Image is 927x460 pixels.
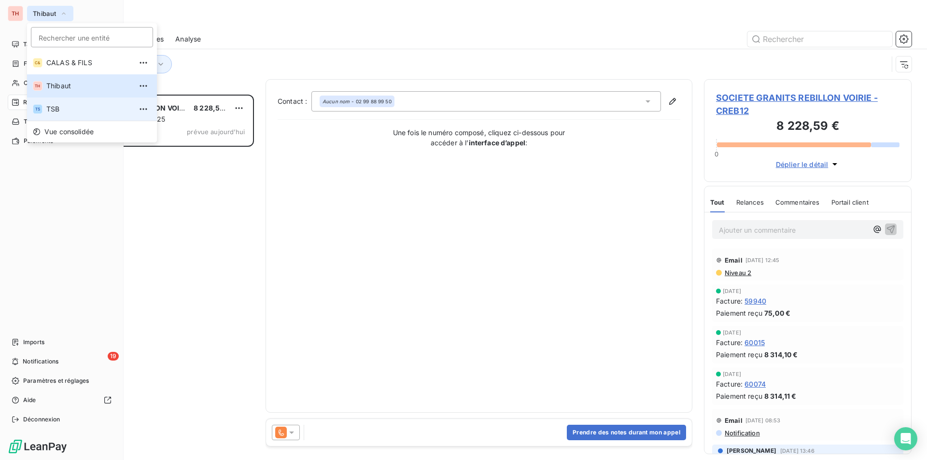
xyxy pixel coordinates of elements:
div: - 02 99 88 99 50 [323,98,392,105]
span: Paiement reçu [716,349,762,360]
span: Notifications [23,357,58,366]
span: Analyse [175,34,201,44]
span: [DATE] 13:46 [780,448,815,454]
button: Déplier le détail [773,159,843,170]
div: TH [33,81,42,91]
span: Relances [736,198,764,206]
span: Paiement reçu [716,391,762,401]
div: grid [46,95,254,460]
span: Paiement reçu [716,308,762,318]
span: Email [725,256,743,264]
button: Prendre des notes durant mon appel [567,425,686,440]
span: Portail client [831,198,869,206]
input: Rechercher [747,31,892,47]
span: TSB [46,104,132,114]
span: prévue aujourd’hui [187,128,245,136]
span: Thibaut [46,81,132,91]
span: 59940 [744,296,766,306]
span: Facture : [716,337,743,348]
span: Relances [23,98,49,107]
span: [DATE] [723,330,741,335]
span: Tableau de bord [23,40,68,49]
div: TH [8,6,23,21]
span: [DATE] [723,288,741,294]
span: Déplier le détail [776,159,829,169]
label: Contact : [278,97,311,106]
p: Une fois le numéro composé, cliquez ci-dessous pour accéder à l’ : [382,127,576,148]
span: 60074 [744,379,766,389]
span: [DATE] 08:53 [745,418,781,423]
span: 75,00 € [764,308,790,318]
span: Vue consolidée [44,127,94,137]
span: 19 [108,352,119,361]
span: CALAS & FILS [46,58,132,68]
span: Facture : [716,296,743,306]
div: Open Intercom Messenger [894,427,917,450]
span: Notification [724,429,760,437]
span: [DATE] [723,371,741,377]
span: [DATE] 12:45 [745,257,780,263]
img: Logo LeanPay [8,439,68,454]
span: 8 314,11 € [764,391,797,401]
div: TS [33,104,42,114]
span: 8 228,59 € [194,104,231,112]
em: Aucun nom [323,98,350,105]
span: Tâches [24,117,44,126]
span: Email [725,417,743,424]
span: 60015 [744,337,765,348]
a: Aide [8,392,115,408]
span: SOCIETE GRANITS REBILLON VOIRIE - CREB12 [716,91,899,117]
strong: interface d’appel [469,139,526,147]
span: Facture : [716,379,743,389]
span: 0 [715,150,718,158]
span: Thibaut [33,10,56,17]
span: Factures [24,59,48,68]
span: 8 314,10 € [764,349,798,360]
span: Paramètres et réglages [23,376,89,385]
div: C& [33,58,42,68]
span: Tout [710,198,725,206]
span: Déconnexion [23,415,60,424]
span: Paiements [24,137,53,145]
input: placeholder [31,27,153,47]
span: Niveau 2 [724,269,751,277]
span: Imports [23,338,44,347]
h3: 8 228,59 € [716,117,899,137]
span: Aide [23,396,36,404]
span: Commentaires [775,198,820,206]
span: Clients [24,79,43,87]
span: [PERSON_NAME] [727,446,776,455]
